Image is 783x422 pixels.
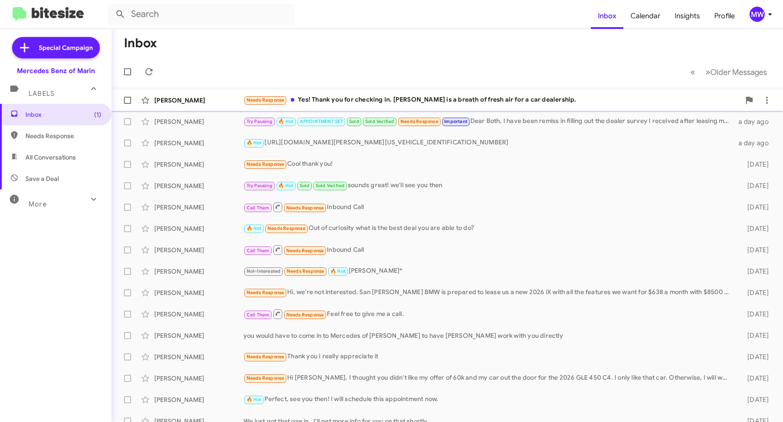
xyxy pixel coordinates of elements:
span: 🔥 Hot [247,397,262,402]
span: Important [444,119,467,124]
nav: Page navigation example [685,63,772,81]
span: Needs Response [400,119,438,124]
div: [DATE] [734,246,776,254]
span: Needs Response [268,225,305,231]
div: [DATE] [734,352,776,361]
div: [DATE] [734,395,776,404]
span: Sold [349,119,359,124]
div: [PERSON_NAME] [154,288,243,297]
div: [DATE] [734,181,776,190]
div: Cool thank you! [243,159,734,169]
div: [DATE] [734,288,776,297]
div: Yes! Thank you for checking in. [PERSON_NAME] is a breath of fresh air for a car dealership. [243,95,740,105]
span: Sold Verified [316,183,345,188]
span: Older Messages [710,67,767,77]
input: Search [108,4,295,25]
div: Thank you I really appreciate it [243,352,734,362]
span: Sold Verified [365,119,395,124]
span: Needs Response [247,161,284,167]
button: Previous [685,63,701,81]
div: Inbound Call [243,244,734,255]
div: [PERSON_NAME] [154,267,243,276]
div: sounds great! we'll see you then [243,180,734,191]
span: Needs Response [25,131,101,140]
div: [DATE] [734,203,776,212]
span: All Conversations [25,153,76,162]
span: Labels [29,90,54,98]
div: Out of curiosity what is the best deal you are able to do? [243,223,734,234]
span: More [29,200,47,208]
span: Needs Response [286,248,324,254]
a: Inbox [591,3,623,29]
div: [DATE] [734,331,776,340]
div: [PERSON_NAME] [154,395,243,404]
span: Call Them [247,312,270,318]
span: » [705,66,710,78]
div: a day ago [734,139,776,147]
span: Call Them [247,248,270,254]
div: [PERSON_NAME] [154,246,243,254]
span: 🔥 Hot [247,140,262,146]
div: [PERSON_NAME] [154,139,243,147]
span: Needs Response [247,97,284,103]
div: [PERSON_NAME] [154,352,243,361]
div: MW [750,7,765,22]
div: Hi, we're not interested. San [PERSON_NAME] BMW is prepared to lease us a new 2026 iX with all th... [243,287,734,298]
span: Try Pausing [247,119,272,124]
div: [DATE] [734,267,776,276]
span: (1) [94,110,101,119]
span: Call Them [247,205,270,211]
div: [PERSON_NAME] [154,331,243,340]
div: Feel free to give me a call. [243,308,734,320]
div: Mercedes Benz of Marin [17,66,95,75]
div: Inbound Call [243,201,734,213]
h1: Inbox [124,36,157,50]
button: Next [700,63,772,81]
span: 🔥 Hot [278,119,293,124]
span: Needs Response [247,290,284,295]
span: 🔥 Hot [330,268,346,274]
div: [DATE] [734,374,776,383]
div: [PERSON_NAME] [154,224,243,233]
div: Dear Both, I have been remiss in filling out the dealer survey I received after leasing my new ca... [243,116,734,127]
div: you would have to come in to Mercedes of [PERSON_NAME] to have [PERSON_NAME] work with you directly [243,331,734,340]
div: a day ago [734,117,776,126]
span: Inbox [25,110,101,119]
div: [DATE] [734,310,776,319]
div: [PERSON_NAME] [154,310,243,319]
button: MW [742,7,773,22]
div: Perfect, see you then! I will schedule this appointment now. [243,394,734,405]
div: [PERSON_NAME] [154,96,243,105]
div: [PERSON_NAME] [154,117,243,126]
div: Hi [PERSON_NAME]. I thought you didn't like my offer of 60k and my car out the door for the 2026 ... [243,373,734,383]
a: Special Campaign [12,37,100,58]
a: Insights [668,3,707,29]
span: Needs Response [247,354,284,360]
span: Needs Response [286,312,324,318]
span: Sold [300,183,310,188]
div: [PERSON_NAME] [154,374,243,383]
span: Needs Response [286,205,324,211]
div: [PERSON_NAME] [154,160,243,169]
a: Calendar [623,3,668,29]
span: 🔥 Hot [247,225,262,231]
div: [PERSON_NAME] [154,181,243,190]
span: APPOINTMENT SET [300,119,343,124]
span: Needs Response [247,375,284,381]
span: Special Campaign [39,43,93,52]
a: Profile [707,3,742,29]
span: « [690,66,695,78]
span: Not-Interested [247,268,281,274]
span: Save a Deal [25,174,59,183]
div: [DATE] [734,160,776,169]
span: 🔥 Hot [278,183,293,188]
div: [URL][DOMAIN_NAME][PERSON_NAME][US_VEHICLE_IDENTIFICATION_NUMBER] [243,138,734,148]
div: [DATE] [734,224,776,233]
span: Needs Response [287,268,325,274]
div: [PERSON_NAME] [154,203,243,212]
span: Try Pausing [247,183,272,188]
